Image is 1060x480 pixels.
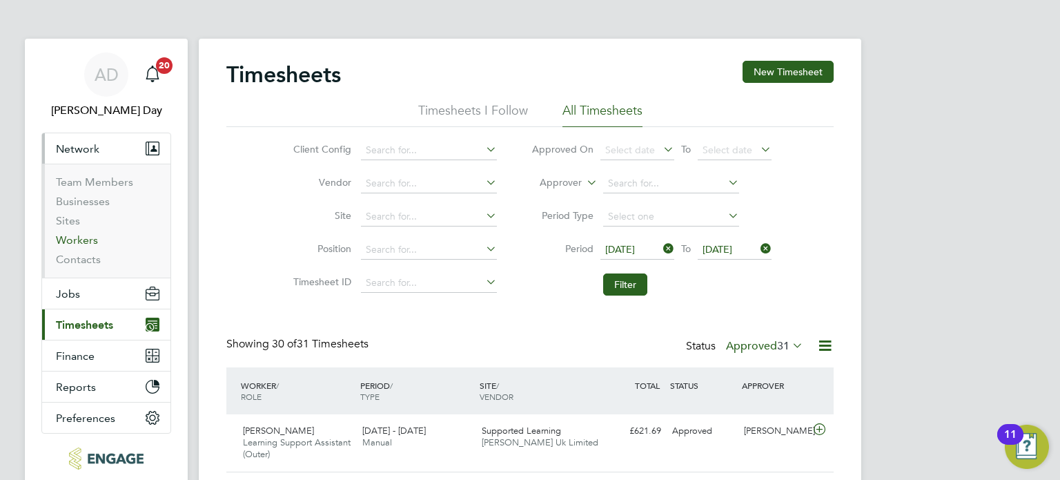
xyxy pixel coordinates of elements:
[390,380,393,391] span: /
[703,144,752,156] span: Select date
[482,425,561,436] span: Supported Learning
[56,253,101,266] a: Contacts
[289,242,351,255] label: Position
[418,102,528,127] li: Timesheets I Follow
[531,143,593,155] label: Approved On
[95,66,119,84] span: AD
[156,57,173,74] span: 20
[243,425,314,436] span: [PERSON_NAME]
[738,373,810,398] div: APPROVER
[595,420,667,443] div: £621.69
[241,391,262,402] span: ROLE
[56,287,80,300] span: Jobs
[476,373,596,409] div: SITE
[42,340,170,371] button: Finance
[480,391,513,402] span: VENDOR
[42,133,170,164] button: Network
[272,337,297,351] span: 30 of
[667,373,738,398] div: STATUS
[562,102,642,127] li: All Timesheets
[56,381,96,394] span: Reports
[226,337,371,352] div: Showing
[42,403,170,433] button: Preferences
[603,273,647,296] button: Filter
[482,436,598,448] span: [PERSON_NAME] Uk Limited
[361,174,497,193] input: Search for...
[686,337,806,356] div: Status
[361,207,497,227] input: Search for...
[289,209,351,222] label: Site
[56,175,133,189] a: Team Members
[531,242,593,255] label: Period
[520,176,582,190] label: Approver
[362,436,392,448] span: Manual
[531,209,593,222] label: Period Type
[289,143,351,155] label: Client Config
[635,380,660,391] span: TOTAL
[56,412,115,425] span: Preferences
[361,240,497,260] input: Search for...
[1005,425,1049,469] button: Open Resource Center, 11 new notifications
[237,373,357,409] div: WORKER
[41,102,171,119] span: Amie Day
[56,233,98,247] a: Workers
[56,214,80,227] a: Sites
[56,318,113,332] span: Timesheets
[42,278,170,309] button: Jobs
[726,339,803,353] label: Approved
[289,276,351,288] label: Timesheet ID
[603,174,739,193] input: Search for...
[272,337,369,351] span: 31 Timesheets
[361,273,497,293] input: Search for...
[1004,434,1017,452] div: 11
[42,372,170,402] button: Reports
[41,448,171,470] a: Go to home page
[496,380,499,391] span: /
[361,141,497,160] input: Search for...
[139,52,166,97] a: 20
[738,420,810,443] div: [PERSON_NAME]
[69,448,143,470] img: morganhunt-logo-retina.png
[56,142,99,155] span: Network
[360,391,380,402] span: TYPE
[56,195,110,208] a: Businesses
[677,140,695,158] span: To
[276,380,279,391] span: /
[777,339,789,353] span: 31
[289,176,351,189] label: Vendor
[603,207,739,227] input: Select one
[56,349,95,363] span: Finance
[42,309,170,340] button: Timesheets
[243,436,351,460] span: Learning Support Assistant (Outer)
[743,61,834,83] button: New Timesheet
[703,243,732,256] span: [DATE]
[605,144,655,156] span: Select date
[362,425,426,436] span: [DATE] - [DATE]
[41,52,171,119] a: AD[PERSON_NAME] Day
[357,373,476,409] div: PERIOD
[667,420,738,443] div: Approved
[226,61,341,88] h2: Timesheets
[42,164,170,278] div: Network
[677,240,695,258] span: To
[605,243,635,256] span: [DATE]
